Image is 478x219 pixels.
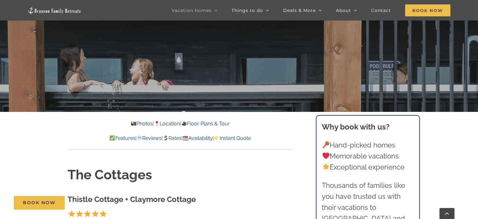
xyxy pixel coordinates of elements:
strong: Thistle Cottage + Claymore Cottage [68,195,196,204]
img: ⭐️ [68,210,75,217]
a: Floor Plans & Tour [181,121,229,127]
h1: The Cottages [68,166,293,184]
a: Availability [183,135,213,141]
img: 🌟 [322,164,329,170]
span: Deals & More [283,8,316,13]
span: Contact [371,8,391,13]
img: ⭐️ [92,210,99,217]
img: 🎥 [182,121,187,126]
img: ❤️ [322,152,329,159]
img: ✅ [110,135,115,141]
img: ⭐️ [100,210,107,217]
a: Book Now [14,196,65,210]
p: Hand-picked homes Memorable vacations Exceptional experience [322,140,414,173]
span: Book Now [23,200,56,205]
p: | | [68,120,293,128]
span: Book Now [405,4,450,16]
img: 💬 [137,135,142,141]
img: Branson Family Retreats Logo [28,7,81,14]
a: Photos [131,121,153,127]
img: 📸 [131,121,136,126]
img: 📆 [183,135,188,141]
span: About [336,8,351,13]
a: Location [154,121,180,127]
a: Reviews [136,135,161,141]
img: 🔑 [322,141,329,148]
img: ⭐️ [76,210,83,217]
a: Features [109,135,135,141]
span: Vacation homes [172,8,212,13]
span: Things to do [232,8,263,13]
b: The Cottages [167,107,312,133]
img: 👉 [214,135,219,141]
img: ⭐️ [84,210,91,217]
a: Instant Quote [214,135,251,141]
p: | | | | [68,134,293,142]
img: 📍 [154,121,159,126]
h3: Why book with us? [322,121,414,133]
a: Rates [163,135,181,141]
img: 💲 [163,135,168,141]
